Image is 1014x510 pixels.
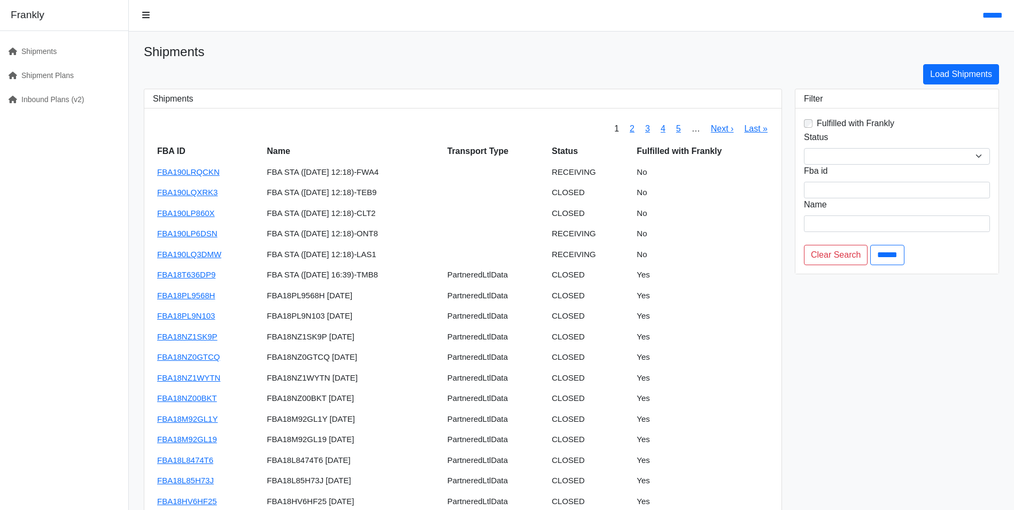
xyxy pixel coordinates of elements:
a: Load Shipments [923,64,999,84]
a: Next › [711,124,734,133]
td: Yes [632,368,773,389]
td: CLOSED [547,388,632,409]
td: Yes [632,388,773,409]
label: Fulfilled with Frankly [817,117,894,130]
h3: Shipments [153,94,773,104]
td: CLOSED [547,470,632,491]
td: PartneredLtlData [443,368,548,389]
td: PartneredLtlData [443,388,548,409]
a: FBA190LP6DSN [157,229,218,238]
td: CLOSED [547,327,632,347]
label: Fba id [804,165,827,177]
td: FBA18PL9568H [DATE] [262,285,443,306]
a: FBA18M92GL19 [157,435,217,444]
a: FBA190LRQCKN [157,167,220,176]
td: PartneredLtlData [443,347,548,368]
td: Yes [632,265,773,285]
td: Yes [632,450,773,471]
td: Yes [632,470,773,491]
td: FBA18PL9N103 [DATE] [262,306,443,327]
td: CLOSED [547,182,632,203]
td: No [632,203,773,224]
td: CLOSED [547,285,632,306]
td: No [632,162,773,183]
td: Yes [632,285,773,306]
td: CLOSED [547,265,632,285]
a: FBA18T636DP9 [157,270,215,279]
a: FBA18PL9N103 [157,311,215,320]
td: Yes [632,429,773,450]
a: FBA18NZ00BKT [157,393,217,403]
th: FBA ID [153,141,262,162]
a: FBA18L8474T6 [157,455,213,465]
a: FBA190LQXRK3 [157,188,218,197]
label: Status [804,131,828,144]
td: FBA18L8474T6 [DATE] [262,450,443,471]
td: CLOSED [547,306,632,327]
nav: pager [609,117,773,141]
a: FBA190LQ3DMW [157,250,221,259]
td: RECEIVING [547,223,632,244]
td: No [632,182,773,203]
td: FBA18M92GL1Y [DATE] [262,409,443,430]
td: CLOSED [547,409,632,430]
a: 4 [661,124,665,133]
td: PartneredLtlData [443,265,548,285]
td: FBA18L85H73J [DATE] [262,470,443,491]
td: Yes [632,306,773,327]
span: … [686,117,706,141]
td: FBA STA ([DATE] 16:39)-TMB8 [262,265,443,285]
td: RECEIVING [547,244,632,265]
th: Fulfilled with Frankly [632,141,773,162]
td: PartneredLtlData [443,429,548,450]
span: 1 [609,117,624,141]
td: FBA18NZ1WYTN [DATE] [262,368,443,389]
td: CLOSED [547,368,632,389]
a: Last » [744,124,768,133]
td: CLOSED [547,429,632,450]
td: CLOSED [547,450,632,471]
td: FBA STA ([DATE] 12:18)-CLT2 [262,203,443,224]
h3: Filter [804,94,990,104]
td: Yes [632,327,773,347]
td: Yes [632,409,773,430]
td: Yes [632,347,773,368]
td: FBA STA ([DATE] 12:18)-FWA4 [262,162,443,183]
td: FBA STA ([DATE] 12:18)-ONT8 [262,223,443,244]
td: PartneredLtlData [443,306,548,327]
a: FBA18PL9568H [157,291,215,300]
td: PartneredLtlData [443,470,548,491]
td: PartneredLtlData [443,409,548,430]
h1: Shipments [144,44,999,60]
td: No [632,223,773,244]
td: CLOSED [547,347,632,368]
td: FBA18M92GL19 [DATE] [262,429,443,450]
a: FBA18HV6HF25 [157,497,217,506]
a: 5 [676,124,681,133]
td: FBA18NZ1SK9P [DATE] [262,327,443,347]
a: FBA18L85H73J [157,476,214,485]
td: RECEIVING [547,162,632,183]
a: 3 [645,124,650,133]
a: FBA18M92GL1Y [157,414,218,423]
td: PartneredLtlData [443,327,548,347]
a: FBA190LP860X [157,208,215,218]
td: CLOSED [547,203,632,224]
td: FBA18NZ0GTCQ [DATE] [262,347,443,368]
td: FBA STA ([DATE] 12:18)-TEB9 [262,182,443,203]
label: Name [804,198,827,211]
th: Name [262,141,443,162]
a: 2 [630,124,634,133]
th: Status [547,141,632,162]
a: FBA18NZ0GTCQ [157,352,220,361]
td: PartneredLtlData [443,285,548,306]
td: PartneredLtlData [443,450,548,471]
a: Clear Search [804,245,868,265]
a: FBA18NZ1SK9P [157,332,218,341]
td: FBA STA ([DATE] 12:18)-LAS1 [262,244,443,265]
a: FBA18NZ1WYTN [157,373,220,382]
th: Transport Type [443,141,548,162]
td: FBA18NZ00BKT [DATE] [262,388,443,409]
td: No [632,244,773,265]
